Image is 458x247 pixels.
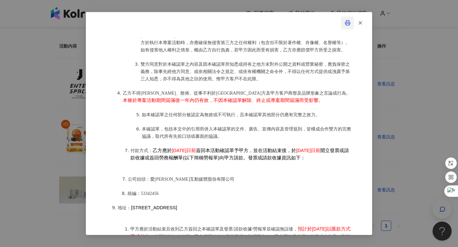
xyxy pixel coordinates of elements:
[105,37,353,235] div: [x] 當我按下「我同意」按鈕後，即代表我已審閱並同意本文件之全部內容，且我是合法或有權限的簽署人。(GMT+8 [DATE] 12:21)
[172,148,196,153] span: [DATE]日前
[141,62,350,81] span: 雙方同意對於本確認單之內容及因本確認單所知悉或持有之他方未對外公開之資料或營業秘密，應負保密之義務，除事先經他方同意、或依相關法令之規定、或依有權機關之命令外，不得以任何方式提供或洩露予第三人知...
[296,148,320,153] span: [DATE]日前
[130,227,298,231] span: 甲方應於活動結束且收到乙方簽回之本確認單及發票/請款收據/勞報單並確認無誤後，
[153,148,172,153] span: 乙方應於
[128,191,159,196] span: 統編：53342456
[142,112,320,117] span: 如本確認單之任何部分被認定為無效或不可執行，且本確認單其他部分仍應有完整之效力。
[196,148,296,153] span: 簽回本活動確認單予甲方，並在活動結束後，於
[123,98,323,103] span: 本條於專案活動期間屆滿後一年內仍有效，不因本確認單解除、終止或專案期間屆滿而受影響。
[141,33,350,52] span: [PERSON_NAME]自身之創作專業執行本專案活動，非基於合理之理由，甲方不得干預乙方創作自主性。乙方於執行本專案活動時，亦應確保無侵害第三方之任何權利（包含但不限於著作權、肖像權、名譽權等...
[123,91,350,96] span: 乙方不得[PERSON_NAME]、散佈、從事不利於[GEOGRAPHIC_DATA]方及甲方客戶商譽及品牌形象之言論或行為。
[131,205,177,210] span: [STREET_ADDRESS]
[130,148,153,153] span: 付款方式：
[118,205,131,210] span: 地址：
[142,127,351,139] span: 本確認單，包括本文中的引用而併入本確認單的文件、廣告、宣傳內容及管理規則，皆構成合作雙方的完整協議，取代所有先前口頭或書面的協議。
[128,177,234,182] span: 公司抬頭：愛[PERSON_NAME]互動媒體股份有限公司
